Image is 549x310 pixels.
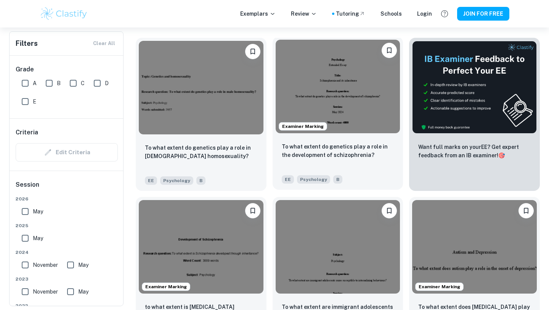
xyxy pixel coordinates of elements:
p: Want full marks on your EE ? Get expert feedback from an IB examiner! [418,143,531,160]
span: B [57,79,61,87]
button: Please log in to bookmark exemplars [382,203,397,218]
button: Help and Feedback [438,7,451,20]
span: May [33,207,43,216]
img: Psychology EE example thumbnail: To what extent does autism play a role i [412,200,537,294]
img: Psychology EE example thumbnail: To what extent do genetics play a role i [139,41,263,134]
span: 2025 [16,222,118,229]
p: Exemplars [240,10,276,18]
img: Psychology EE example thumbnail: To what extent do genetics play a role i [276,40,400,133]
h6: Session [16,180,118,195]
span: E [33,97,36,106]
span: November [33,261,58,269]
p: To what extent do genetics play a role in the development of schizophrenia? [282,142,394,159]
img: Psychology EE example thumbnail: To what extent are immigrant adolescents [276,200,400,294]
span: May [78,287,88,296]
span: A [33,79,37,87]
span: Examiner Marking [416,283,463,290]
span: D [105,79,109,87]
h6: Filters [16,38,38,49]
p: Review [291,10,317,18]
button: JOIN FOR FREE [457,7,509,21]
span: B [333,175,342,184]
button: Please log in to bookmark exemplars [518,203,534,218]
span: 2022 [16,302,118,309]
button: Please log in to bookmark exemplars [245,203,260,218]
span: 🎯 [498,152,505,158]
img: Psychology EE example thumbnail: to what extent is schizophrenia develope [139,200,263,294]
span: May [78,261,88,269]
h6: Grade [16,65,118,74]
a: ThumbnailWant full marks on yourEE? Get expert feedback from an IB examiner! [409,38,540,191]
span: 2023 [16,276,118,283]
span: EE [145,176,157,185]
span: 2026 [16,195,118,202]
img: Thumbnail [412,41,537,134]
div: Criteria filters are unavailable when searching by topic [16,143,118,161]
button: Please log in to bookmark exemplars [245,44,260,59]
span: B [196,176,205,185]
img: Clastify logo [40,6,88,21]
span: Psychology [297,175,330,184]
a: Examiner MarkingPlease log in to bookmark exemplarsTo what extent do genetics play a role in the ... [273,38,403,191]
button: Please log in to bookmark exemplars [382,43,397,58]
span: 2024 [16,249,118,256]
span: EE [282,175,294,184]
span: Examiner Marking [279,123,327,130]
h6: Criteria [16,128,38,137]
span: Examiner Marking [142,283,190,290]
span: May [33,234,43,242]
p: To what extent do genetics play a role in male homosexuality? [145,144,257,160]
span: November [33,287,58,296]
a: Please log in to bookmark exemplarsTo what extent do genetics play a role in male homosexuality?E... [136,38,266,191]
a: Login [417,10,432,18]
a: Schools [380,10,402,18]
a: Tutoring [336,10,365,18]
span: Psychology [160,176,193,185]
span: C [81,79,85,87]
